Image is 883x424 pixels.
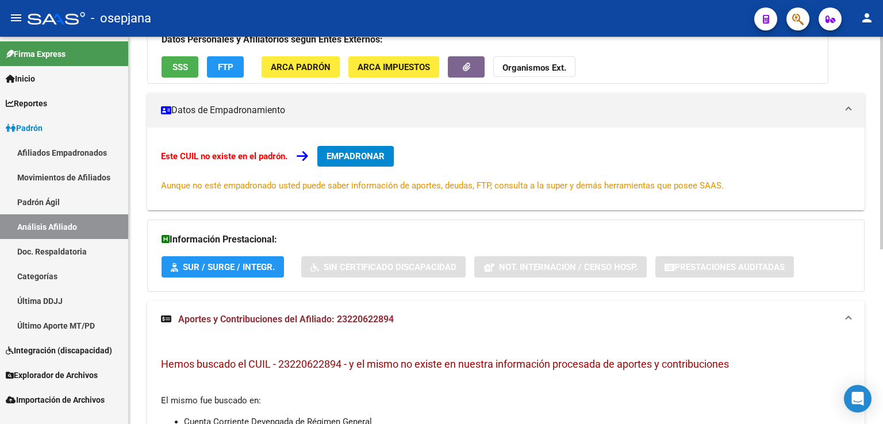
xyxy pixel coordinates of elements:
[860,11,874,25] mat-icon: person
[358,62,430,72] span: ARCA Impuestos
[493,56,575,78] button: Organismos Ext.
[161,180,724,191] span: Aunque no esté empadronado usted puede saber información de aportes, deudas, FTP, consulta a la s...
[262,56,340,78] button: ARCA Padrón
[162,56,198,78] button: SSS
[499,262,638,272] span: Not. Internacion / Censo Hosp.
[172,62,188,72] span: SSS
[301,256,466,277] button: Sin Certificado Discapacidad
[161,104,837,117] mat-panel-title: Datos de Empadronamiento
[91,6,151,31] span: - osepjana
[207,56,244,78] button: FTP
[178,314,394,325] span: Aportes y Contribuciones del Afiliado: 23220622894
[655,256,794,277] button: Prestaciones Auditadas
[162,256,284,277] button: SUR / SURGE / INTEGR.
[502,63,566,73] strong: Organismos Ext.
[844,385,872,413] div: Open Intercom Messenger
[162,232,850,248] h3: Información Prestacional:
[317,146,394,167] button: EMPADRONAR
[348,56,439,78] button: ARCA Impuestos
[6,122,43,134] span: Padrón
[147,128,865,210] div: Datos de Empadronamiento
[218,62,233,72] span: FTP
[162,32,814,48] h3: Datos Personales y Afiliatorios según Entes Externos:
[327,151,385,161] span: EMPADRONAR
[6,369,98,381] span: Explorador de Archivos
[324,262,456,272] span: Sin Certificado Discapacidad
[161,358,729,370] span: Hemos buscado el CUIL - 23220622894 - y el mismo no existe en nuestra información procesada de ap...
[147,301,865,338] mat-expansion-panel-header: Aportes y Contribuciones del Afiliado: 23220622894
[271,62,331,72] span: ARCA Padrón
[6,97,47,110] span: Reportes
[161,151,287,161] strong: Este CUIL no existe en el padrón.
[674,262,785,272] span: Prestaciones Auditadas
[6,394,105,406] span: Importación de Archivos
[6,344,112,357] span: Integración (discapacidad)
[183,262,275,272] span: SUR / SURGE / INTEGR.
[147,93,865,128] mat-expansion-panel-header: Datos de Empadronamiento
[6,72,35,85] span: Inicio
[6,48,66,60] span: Firma Express
[474,256,647,277] button: Not. Internacion / Censo Hosp.
[9,11,23,25] mat-icon: menu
